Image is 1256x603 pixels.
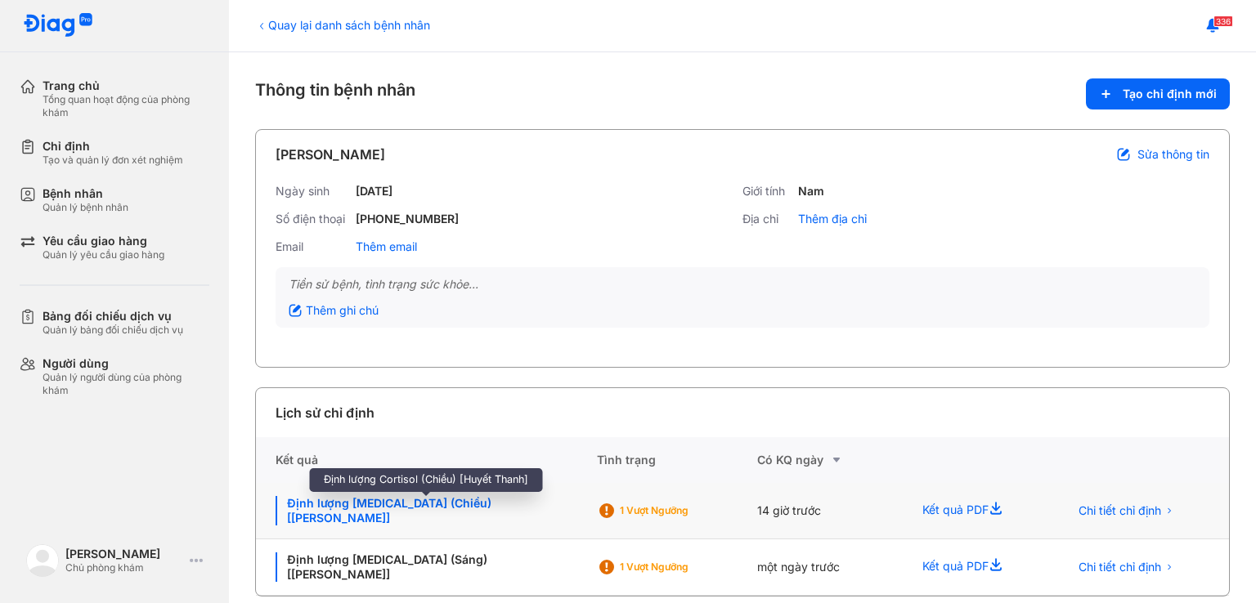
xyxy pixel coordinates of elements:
[1213,16,1233,27] span: 336
[43,371,209,397] div: Quản lý người dùng của phòng khám
[903,539,1049,596] div: Kết quả PDF
[255,78,1230,109] div: Thông tin bệnh nhân
[356,239,417,254] div: Thêm email
[276,212,349,226] div: Số điện thoại
[276,239,349,254] div: Email
[757,539,904,596] div: một ngày trước
[903,483,1049,539] div: Kết quả PDF
[43,309,183,324] div: Bảng đối chiếu dịch vụ
[757,483,904,539] div: 14 giờ trước
[43,356,209,371] div: Người dùng
[1079,560,1161,574] span: Chi tiết chỉ định
[43,154,183,167] div: Tạo và quản lý đơn xét nghiệm
[43,78,209,93] div: Trang chủ
[255,16,430,33] div: Quay lại danh sách bệnh nhân
[1137,147,1209,162] span: Sửa thông tin
[43,93,209,119] div: Tổng quan hoạt động của phòng khám
[65,561,183,574] div: Chủ phòng khám
[356,212,459,226] div: [PHONE_NUMBER]
[43,248,164,261] div: Quản lý yêu cầu giao hàng
[289,277,1196,292] div: Tiền sử bệnh, tình trạng sức khỏe...
[798,184,824,199] div: Nam
[620,504,751,517] div: 1 Vượt ngưỡng
[620,561,751,574] div: 1 Vượt ngưỡng
[1069,555,1184,579] button: Chi tiết chỉ định
[43,324,183,337] div: Quản lý bảng đối chiếu dịch vụ
[757,450,904,470] div: Có KQ ngày
[1069,498,1184,523] button: Chi tiết chỉ định
[276,145,385,164] div: [PERSON_NAME]
[597,437,757,483] div: Tình trạng
[798,212,867,226] div: Thêm địa chỉ
[276,403,375,422] div: Lịch sử chỉ định
[289,303,379,318] div: Thêm ghi chú
[26,544,59,577] img: logo
[1079,503,1161,518] span: Chi tiết chỉ định
[276,184,349,199] div: Ngày sinh
[43,186,128,201] div: Bệnh nhân
[43,201,128,214] div: Quản lý bệnh nhân
[1123,87,1217,101] span: Tạo chỉ định mới
[742,212,792,226] div: Địa chỉ
[276,552,577,582] div: Định lượng [MEDICAL_DATA] (Sáng) [[PERSON_NAME]]
[1086,78,1230,109] button: Tạo chỉ định mới
[65,547,183,561] div: [PERSON_NAME]
[23,13,93,38] img: logo
[43,139,183,154] div: Chỉ định
[256,437,597,483] div: Kết quả
[43,234,164,248] div: Yêu cầu giao hàng
[742,184,792,199] div: Giới tính
[276,496,577,525] div: Định lượng [MEDICAL_DATA] (Chiều) [[PERSON_NAME]]
[356,184,392,199] div: [DATE]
